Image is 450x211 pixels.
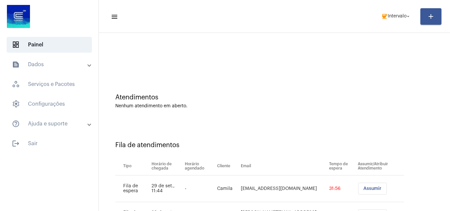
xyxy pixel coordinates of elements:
[4,116,98,132] mat-expansion-panel-header: sidenav iconAjuda e suporte
[358,183,404,195] mat-chip-list: selection
[183,175,215,202] td: -
[115,175,150,202] td: Fila de espera
[150,157,183,175] th: Horário de chegada
[12,41,20,49] span: sidenav icon
[12,140,20,147] mat-icon: sidenav icon
[215,157,239,175] th: Cliente
[377,10,415,23] button: Intervalo
[115,94,434,101] div: Atendimentos
[381,13,388,20] mat-icon: coffee
[405,13,411,19] mat-icon: arrow_drop_down
[12,61,88,68] mat-panel-title: Dados
[427,13,435,20] mat-icon: add
[183,157,215,175] th: Horário agendado
[239,175,327,202] td: [EMAIL_ADDRESS][DOMAIN_NAME]
[115,104,434,109] div: Nenhum atendimento em aberto.
[7,76,92,92] span: Serviços e Pacotes
[12,61,20,68] mat-icon: sidenav icon
[7,37,92,53] span: Painel
[327,157,356,175] th: Tempo de espera
[12,100,20,108] span: sidenav icon
[327,175,356,202] td: 31:56
[12,120,20,128] mat-icon: sidenav icon
[358,183,387,195] button: Assumir
[7,136,92,151] span: Sair
[4,57,98,72] mat-expansion-panel-header: sidenav iconDados
[7,96,92,112] span: Configurações
[115,157,150,175] th: Tipo
[111,13,117,21] mat-icon: sidenav icon
[12,80,20,88] span: sidenav icon
[115,142,434,149] div: Fila de atendimentos
[5,3,32,30] img: d4669ae0-8c07-2337-4f67-34b0df7f5ae4.jpeg
[356,157,404,175] th: Assumir/Atribuir Atendimento
[363,186,381,191] span: Assumir
[150,175,183,202] td: 29 de set., 11:44
[239,157,327,175] th: Email
[215,175,239,202] td: Camila
[388,14,407,19] span: Intervalo
[12,120,88,128] mat-panel-title: Ajuda e suporte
